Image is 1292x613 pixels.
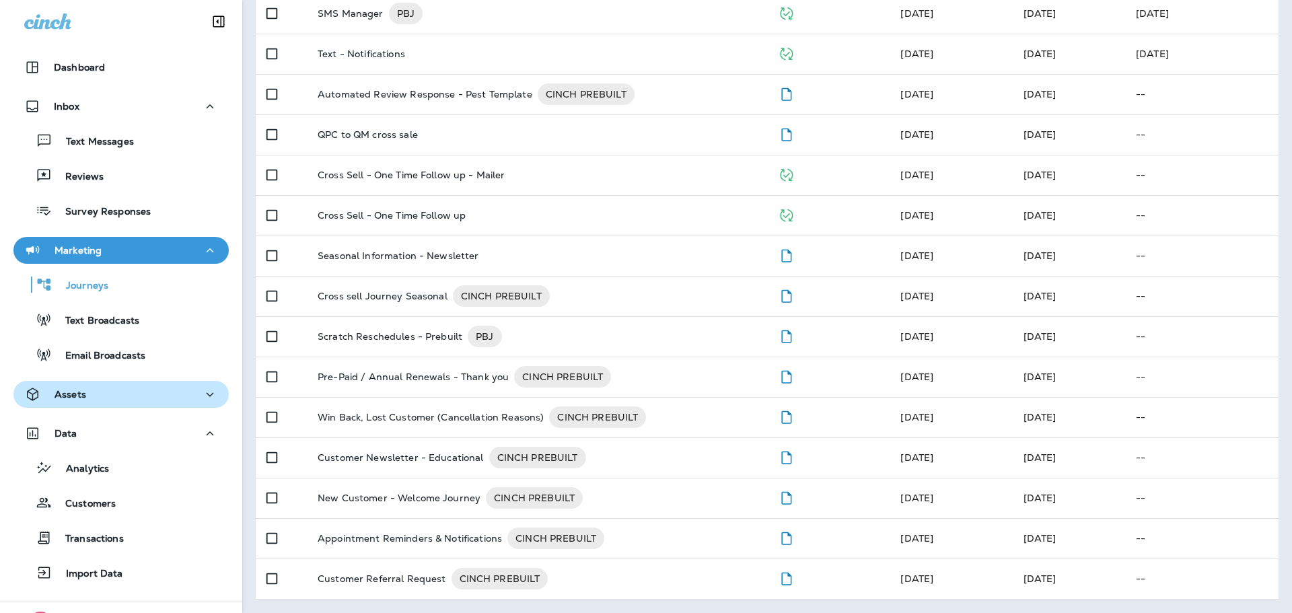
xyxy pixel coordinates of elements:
button: Assets [13,381,229,408]
p: QPC to QM cross sale [318,129,418,140]
button: Dashboard [13,54,229,81]
p: New Customer - Welcome Journey [318,487,480,509]
span: PBJ [389,7,423,20]
span: Frank Carreno [1024,371,1056,383]
button: Marketing [13,237,229,264]
p: -- [1136,129,1268,140]
button: Inbox [13,93,229,120]
span: Frank Carreno [1024,532,1056,544]
span: Draft [778,127,795,139]
p: Seasonal Information - Newsletter [318,250,479,261]
p: Dashboard [54,62,105,73]
span: Frank Carreno [900,129,933,141]
span: Frank Carreno [1024,492,1056,504]
p: -- [1136,573,1268,584]
button: Transactions [13,524,229,552]
span: Draft [778,87,795,99]
span: Draft [778,450,795,462]
span: PBJ [468,330,501,343]
div: CINCH PREBUILT [507,528,604,549]
p: -- [1136,331,1268,342]
div: CINCH PREBUILT [549,406,646,428]
span: Frank Carreno [900,7,933,20]
button: Survey Responses [13,196,229,225]
p: Analytics [52,463,109,476]
p: Customers [52,498,116,511]
span: Draft [778,369,795,382]
p: -- [1136,250,1268,261]
p: -- [1136,452,1268,463]
span: CINCH PREBUILT [507,532,604,545]
td: [DATE] [1125,34,1279,74]
p: Customer Newsletter - Educational [318,447,484,468]
p: -- [1136,493,1268,503]
span: CINCH PREBUILT [453,289,550,303]
p: Scratch Reschedules - Prebuilt [318,326,462,347]
p: Data [55,428,77,439]
span: Frank Carreno [1024,290,1056,302]
p: -- [1136,210,1268,221]
p: Inbox [54,101,79,112]
p: Text Broadcasts [52,315,139,328]
span: Frank Carreno [1024,330,1056,342]
span: Published [778,46,795,59]
button: Customers [13,489,229,517]
span: CINCH PREBUILT [538,87,635,101]
span: Draft [778,531,795,543]
p: -- [1136,291,1268,301]
span: CINCH PREBUILT [452,572,548,585]
span: Frank Carreno [900,169,933,181]
span: Draft [778,491,795,503]
p: -- [1136,533,1268,544]
button: Email Broadcasts [13,340,229,369]
span: Priscilla Valverde [900,88,933,100]
span: Published [778,208,795,220]
span: Published [778,6,795,18]
div: CINCH PREBUILT [514,366,611,388]
div: CINCH PREBUILT [486,487,583,509]
p: Survey Responses [52,206,151,219]
p: Transactions [52,533,124,546]
span: CINCH PREBUILT [489,451,586,464]
span: Frank Carreno [1024,452,1056,464]
span: Published [778,168,795,180]
span: Frank Carreno [1024,573,1056,585]
span: Frank Carreno [1024,129,1056,141]
span: CINCH PREBUILT [486,491,583,505]
span: Frank Carreno [1024,411,1056,423]
button: Journeys [13,271,229,299]
p: Reviews [52,171,104,184]
p: Automated Review Response - Pest Template [318,83,532,105]
div: CINCH PREBUILT [538,83,635,105]
p: -- [1136,371,1268,382]
span: Frank Carreno [1024,169,1056,181]
p: Appointment Reminders & Notifications [318,528,502,549]
span: Frank Carreno [1024,48,1056,60]
span: CINCH PREBUILT [514,370,611,384]
span: Frank Carreno [900,290,933,302]
span: CINCH PREBUILT [549,410,646,424]
span: Draft [778,571,795,583]
p: Customer Referral Request [318,568,446,589]
p: -- [1136,412,1268,423]
p: Cross Sell - One Time Follow up - Mailer [318,170,505,180]
span: Draft [778,329,795,341]
span: Frank Carreno [900,371,933,383]
p: -- [1136,170,1268,180]
p: Journeys [52,280,108,293]
p: Text Messages [52,136,134,149]
button: Data [13,420,229,447]
p: Email Broadcasts [52,350,145,363]
span: Frank Carreno [900,48,933,60]
span: Frank Carreno [900,573,933,585]
button: Import Data [13,558,229,587]
p: Text - Notifications [318,48,405,59]
span: Frank Carreno [900,492,933,504]
span: Draft [778,289,795,301]
div: PBJ [468,326,501,347]
div: CINCH PREBUILT [453,285,550,307]
span: Frank Carreno [900,452,933,464]
p: Win Back, Lost Customer (Cancellation Reasons) [318,406,544,428]
p: Cross Sell - One Time Follow up [318,210,466,221]
p: Import Data [52,568,123,581]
